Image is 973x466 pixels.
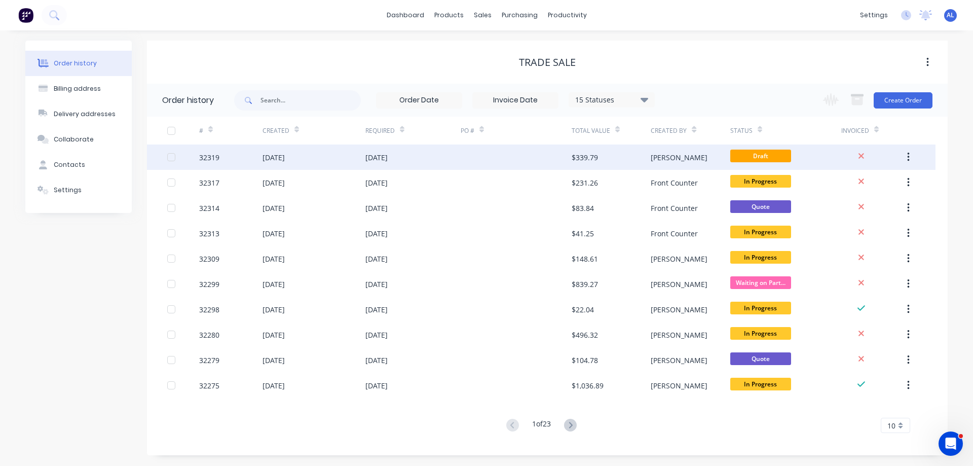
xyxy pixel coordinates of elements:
[199,152,219,163] div: 32319
[25,76,132,101] button: Billing address
[841,126,869,135] div: Invoiced
[199,254,219,264] div: 32309
[473,93,558,108] input: Invoice Date
[572,228,594,239] div: $41.25
[572,152,598,163] div: $339.79
[730,200,791,213] span: Quote
[497,8,543,23] div: purchasing
[263,152,285,163] div: [DATE]
[199,355,219,366] div: 32279
[199,126,203,135] div: #
[569,94,654,105] div: 15 Statuses
[651,355,707,366] div: [PERSON_NAME]
[730,150,791,162] span: Draft
[651,304,707,315] div: [PERSON_NAME]
[730,175,791,188] span: In Progress
[263,177,285,188] div: [DATE]
[365,152,388,163] div: [DATE]
[199,228,219,239] div: 32313
[263,330,285,340] div: [DATE]
[365,330,388,340] div: [DATE]
[651,254,707,264] div: [PERSON_NAME]
[730,276,791,289] span: Waiting on Part...
[260,90,361,111] input: Search...
[263,126,289,135] div: Created
[365,254,388,264] div: [DATE]
[263,203,285,213] div: [DATE]
[263,117,365,145] div: Created
[199,380,219,391] div: 32275
[365,355,388,366] div: [DATE]
[199,203,219,213] div: 32314
[651,126,687,135] div: Created By
[199,330,219,340] div: 32280
[730,378,791,390] span: In Progress
[572,330,598,340] div: $496.32
[730,226,791,238] span: In Progress
[651,380,707,391] div: [PERSON_NAME]
[199,177,219,188] div: 32317
[469,8,497,23] div: sales
[25,51,132,76] button: Order history
[730,251,791,264] span: In Progress
[572,177,598,188] div: $231.26
[54,110,116,119] div: Delivery addresses
[263,279,285,290] div: [DATE]
[651,152,707,163] div: [PERSON_NAME]
[25,101,132,127] button: Delivery addresses
[730,352,791,365] span: Quote
[365,380,388,391] div: [DATE]
[874,92,932,109] button: Create Order
[572,304,594,315] div: $22.04
[730,117,841,145] div: Status
[651,279,707,290] div: [PERSON_NAME]
[263,380,285,391] div: [DATE]
[25,177,132,203] button: Settings
[572,380,604,391] div: $1,036.89
[18,8,33,23] img: Factory
[461,126,474,135] div: PO #
[365,279,388,290] div: [DATE]
[54,135,94,144] div: Collaborate
[572,355,598,366] div: $104.78
[365,117,461,145] div: Required
[572,117,651,145] div: Total Value
[651,330,707,340] div: [PERSON_NAME]
[461,117,572,145] div: PO #
[365,177,388,188] div: [DATE]
[651,177,698,188] div: Front Counter
[543,8,592,23] div: productivity
[199,279,219,290] div: 32299
[382,8,429,23] a: dashboard
[263,355,285,366] div: [DATE]
[365,228,388,239] div: [DATE]
[939,432,963,456] iframe: Intercom live chat
[572,279,598,290] div: $839.27
[887,420,895,431] span: 10
[651,203,698,213] div: Front Counter
[54,59,97,68] div: Order history
[855,8,893,23] div: settings
[651,228,698,239] div: Front Counter
[263,254,285,264] div: [DATE]
[25,152,132,177] button: Contacts
[365,126,395,135] div: Required
[365,203,388,213] div: [DATE]
[365,304,388,315] div: [DATE]
[54,160,85,169] div: Contacts
[263,228,285,239] div: [DATE]
[199,117,263,145] div: #
[532,418,551,433] div: 1 of 23
[947,11,954,20] span: AL
[54,186,82,195] div: Settings
[162,94,214,106] div: Order history
[263,304,285,315] div: [DATE]
[730,126,753,135] div: Status
[841,117,905,145] div: Invoiced
[572,254,598,264] div: $148.61
[429,8,469,23] div: products
[730,327,791,340] span: In Progress
[377,93,462,108] input: Order Date
[651,117,730,145] div: Created By
[54,84,101,93] div: Billing address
